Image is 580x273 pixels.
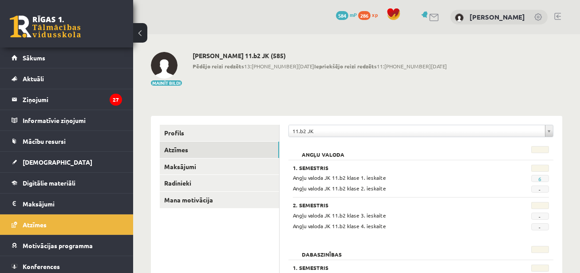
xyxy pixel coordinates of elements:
span: Mācību resursi [23,137,66,145]
a: Digitālie materiāli [12,173,122,193]
span: Aktuāli [23,75,44,83]
a: Atzīmes [160,142,279,158]
a: [PERSON_NAME] [470,12,525,21]
b: Pēdējo reizi redzēts [193,63,244,70]
legend: Informatīvie ziņojumi [23,110,122,131]
a: Mana motivācija [160,192,279,208]
img: Marks Daniels Legzdiņš [151,52,178,79]
span: mP [350,11,357,18]
h3: 1. Semestris [293,265,504,271]
h2: Angļu valoda [293,146,353,155]
span: 13:[PHONE_NUMBER][DATE] 11:[PHONE_NUMBER][DATE] [193,62,447,70]
span: Angļu valoda JK 11.b2 klase 4. ieskaite [293,222,386,229]
a: Motivācijas programma [12,235,122,256]
b: Iepriekšējo reizi redzēts [314,63,377,70]
a: Radinieki [160,175,279,191]
span: Atzīmes [23,221,47,229]
a: 286 xp [358,11,382,18]
h3: 1. Semestris [293,165,504,171]
span: Konferences [23,262,60,270]
span: 584 [336,11,348,20]
span: xp [372,11,378,18]
a: Maksājumi [160,158,279,175]
a: [DEMOGRAPHIC_DATA] [12,152,122,172]
a: 11.b2 JK [289,125,553,137]
span: Motivācijas programma [23,241,93,249]
span: - [531,223,549,230]
a: Profils [160,125,279,141]
a: 584 mP [336,11,357,18]
span: Sākums [23,54,45,62]
a: 6 [538,175,541,182]
span: Angļu valoda JK 11.b2 klase 3. ieskaite [293,212,386,219]
h2: [PERSON_NAME] 11.b2 JK (585) [193,52,447,59]
img: Marks Daniels Legzdiņš [455,13,464,22]
a: Ziņojumi27 [12,89,122,110]
span: Angļu valoda JK 11.b2 klase 2. ieskaite [293,185,386,192]
legend: Maksājumi [23,194,122,214]
span: - [531,213,549,220]
a: Informatīvie ziņojumi [12,110,122,131]
a: Rīgas 1. Tālmācības vidusskola [10,16,81,38]
h3: 2. Semestris [293,202,504,208]
span: - [531,186,549,193]
span: 11.b2 JK [292,125,541,137]
span: 286 [358,11,371,20]
legend: Ziņojumi [23,89,122,110]
a: Maksājumi [12,194,122,214]
a: Atzīmes [12,214,122,235]
a: Aktuāli [12,68,122,89]
a: Sākums [12,47,122,68]
a: Mācību resursi [12,131,122,151]
span: Angļu valoda JK 11.b2 klase 1. ieskaite [293,174,386,181]
i: 27 [110,94,122,106]
button: Mainīt bildi [151,80,182,86]
span: [DEMOGRAPHIC_DATA] [23,158,92,166]
h2: Dabaszinības [293,246,351,255]
span: Digitālie materiāli [23,179,75,187]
